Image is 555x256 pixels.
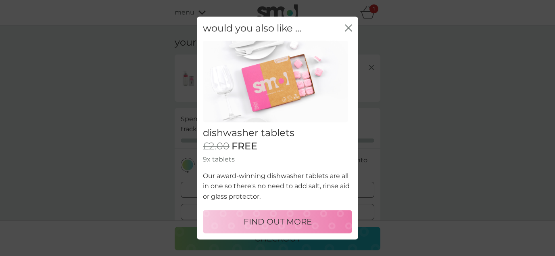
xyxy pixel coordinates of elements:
[203,154,352,165] p: 9x tablets
[203,23,301,34] h2: would you also like ...
[232,141,257,153] span: FREE
[203,141,230,153] span: £2.00
[203,171,352,202] p: Our award-winning dishwasher tablets are all in one so there's no need to add salt, rinse aid or ...
[345,24,352,33] button: close
[244,215,312,228] p: FIND OUT MORE
[203,210,352,233] button: FIND OUT MORE
[203,127,352,139] h2: dishwasher tablets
